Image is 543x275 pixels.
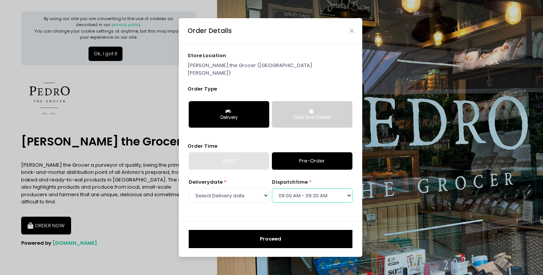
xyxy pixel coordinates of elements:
[188,52,226,59] span: store location
[194,114,264,121] div: Delivery
[188,62,354,77] p: [PERSON_NAME] the Grocer ([GEOGRAPHIC_DATA][PERSON_NAME])
[272,101,352,128] button: Click and Collect
[277,114,347,121] div: Click and Collect
[188,85,217,92] span: Order Type
[189,230,352,248] button: Proceed
[189,178,223,186] span: Delivery date
[188,142,217,150] span: Order Time
[272,178,308,186] span: dispatch time
[189,101,269,128] button: Delivery
[272,152,352,170] a: Pre-Order
[188,26,232,36] div: Order Details
[350,29,354,33] button: Close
